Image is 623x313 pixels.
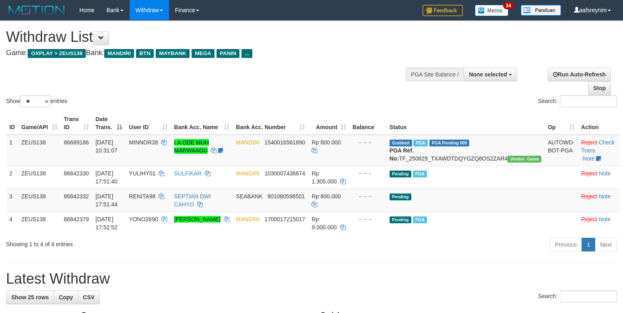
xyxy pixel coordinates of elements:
th: Trans ID: activate to sort column ascending [61,112,93,135]
span: Pending [390,216,411,223]
th: Op: activate to sort column ascending [545,112,578,135]
a: SEPTIAN DWI CAHYO [174,193,211,208]
span: ... [241,49,252,58]
span: MANDIRI [104,49,134,58]
td: 1 [6,135,18,166]
a: Note [599,193,611,200]
a: Note [583,155,595,162]
span: Copy 901080596501 to clipboard [267,193,305,200]
span: MANDIRI [236,216,260,222]
span: Marked by aafkaynarin [413,140,427,146]
span: Pending [390,194,411,200]
button: None selected [464,68,517,81]
div: Showing 1 to 4 of 4 entries [6,237,254,248]
span: [DATE] 17:51:44 [95,193,118,208]
a: Reject [581,139,597,146]
h4: Game: Bank: [6,49,407,57]
input: Search: [560,95,617,107]
span: 86842330 [64,170,89,177]
span: [DATE] 10:31:07 [95,139,118,154]
span: 86842332 [64,193,89,200]
th: ID [6,112,18,135]
a: Stop [588,81,611,95]
td: ZEUS138 [18,189,61,212]
span: [DATE] 17:51:40 [95,170,118,185]
th: Bank Acc. Name: activate to sort column ascending [171,112,233,135]
span: Rp 800.000 [311,193,340,200]
span: Copy [59,294,73,301]
a: SULFIKAR [174,170,202,177]
span: MEGA [192,49,215,58]
span: Copy 1700017215017 to clipboard [264,216,305,222]
span: Show 25 rows [11,294,49,301]
th: Bank Acc. Number: activate to sort column ascending [233,112,308,135]
td: TF_250829_TXAWDTDQYGZQ8OS2ZAR4 [386,135,545,166]
img: panduan.png [521,5,561,16]
span: Copy 1030007436674 to clipboard [264,170,305,177]
span: BTN [136,49,154,58]
a: [PERSON_NAME] [174,216,221,222]
input: Search: [560,290,617,303]
span: Rp 9.000.000 [311,216,336,231]
span: SEABANK [236,193,262,200]
span: MINNOR38 [129,139,158,146]
a: Previous [550,238,582,251]
a: Copy [54,290,78,304]
span: RENITA98 [129,193,155,200]
span: Marked by aafsreyleap [413,216,427,223]
span: MANDIRI [236,170,260,177]
span: Rp 800.000 [311,139,340,146]
span: Marked by aafsreyleap [413,171,427,177]
img: Button%20Memo.svg [475,5,509,16]
span: Pending [390,171,411,177]
span: 86689186 [64,139,89,146]
a: Reject [581,170,597,177]
a: 1 [582,238,595,251]
td: · [578,166,619,189]
a: Reject [581,216,597,222]
span: [DATE] 17:52:52 [95,216,118,231]
a: Reject [581,193,597,200]
span: YONO2690 [129,216,158,222]
a: Show 25 rows [6,290,54,304]
a: Run Auto-Refresh [548,68,611,81]
td: ZEUS138 [18,166,61,189]
h1: Withdraw List [6,29,407,45]
span: MANDIRI [236,139,260,146]
img: MOTION_logo.png [6,4,67,16]
span: OXPLAY > ZEUS138 [28,49,86,58]
th: Balance [349,112,386,135]
a: Next [595,238,617,251]
h1: Latest Withdraw [6,271,617,287]
span: None selected [469,71,507,78]
label: Search: [538,290,617,303]
div: - - - [353,169,383,177]
td: 2 [6,166,18,189]
th: Status [386,112,545,135]
a: Check Trans [581,139,615,154]
span: Grabbed [390,140,412,146]
div: PGA Site Balance / [406,68,464,81]
td: 3 [6,189,18,212]
td: ZEUS138 [18,212,61,235]
select: Showentries [20,95,50,107]
td: · [578,189,619,212]
span: YULIHY01 [129,170,155,177]
a: LA ODE MUH MARWAAGU [174,139,209,154]
a: CSV [78,290,100,304]
td: AUTOWD-BOT-PGA [545,135,578,166]
span: Rp 1.305.000 [311,170,336,185]
img: Feedback.jpg [423,5,463,16]
div: - - - [353,192,383,200]
label: Search: [538,95,617,107]
span: PGA Pending [429,140,470,146]
span: 34 [503,2,514,9]
th: User ID: activate to sort column ascending [126,112,171,135]
span: Vendor URL: https://trx31.1velocity.biz [507,156,541,163]
a: Note [599,170,611,177]
div: - - - [353,215,383,223]
th: Action [578,112,619,135]
th: Amount: activate to sort column ascending [308,112,349,135]
th: Date Trans.: activate to sort column descending [92,112,126,135]
div: - - - [353,138,383,146]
